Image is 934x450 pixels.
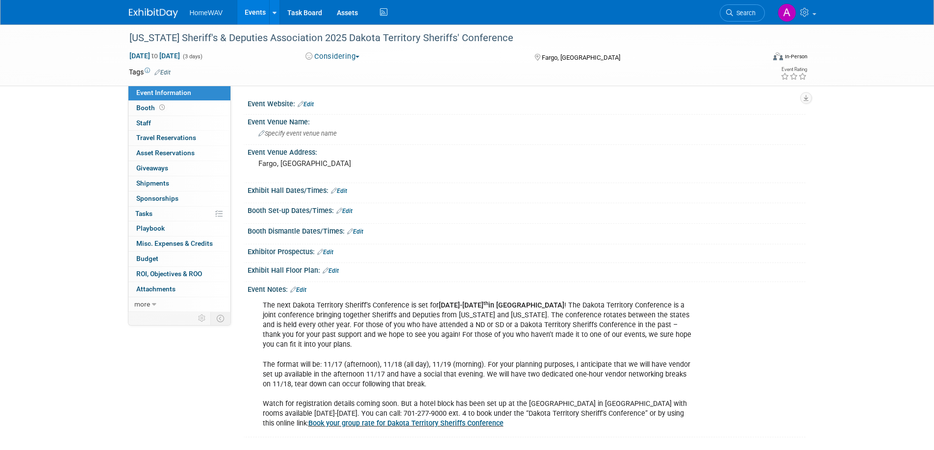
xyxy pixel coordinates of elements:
td: Personalize Event Tab Strip [194,312,211,325]
div: Event Rating [781,67,807,72]
span: ROI, Objectives & ROO [136,270,202,278]
div: Exhibitor Prospectus: [248,244,806,257]
td: Toggle Event Tabs [210,312,230,325]
pre: Fargo, [GEOGRAPHIC_DATA] [258,159,469,168]
span: Misc. Expenses & Credits [136,239,213,247]
a: Travel Reservations [128,131,230,145]
div: Exhibit Hall Dates/Times: [248,183,806,196]
div: Event Notes: [248,282,806,295]
td: Tags [129,67,171,77]
a: Event Information [128,86,230,100]
a: Edit [298,101,314,108]
a: more [128,297,230,312]
div: Event Website: [248,96,806,109]
div: [US_STATE] Sheriff's & Deputies Association 2025 Dakota Territory Sheriffs' Conference [126,29,750,47]
a: Search [720,4,765,22]
span: Budget [136,255,158,262]
span: Specify event venue name [258,130,337,137]
div: The next Dakota Territory Sheriff’s Conference is set for ! The Dakota Territory Conference is a ... [256,296,698,433]
span: Event Information [136,89,191,96]
span: Tasks [135,210,152,217]
a: Giveaways [128,161,230,176]
span: Search [733,9,756,17]
img: ExhibitDay [129,8,178,18]
a: Edit [290,286,306,293]
img: Amanda Jasper [778,3,796,22]
a: Booth [128,101,230,116]
span: Booth not reserved yet [157,104,167,111]
a: Edit [317,249,333,256]
span: Sponsorships [136,194,178,202]
a: Asset Reservations [128,146,230,161]
span: Fargo, [GEOGRAPHIC_DATA] [542,54,620,61]
span: Asset Reservations [136,149,195,157]
a: Attachments [128,282,230,297]
a: Sponsorships [128,191,230,206]
a: Tasks [128,207,230,221]
img: Format-Inperson.png [773,52,783,60]
a: ROI, Objectives & ROO [128,267,230,282]
a: Edit [336,208,353,214]
div: Event Venue Address: [248,145,806,157]
sup: th [483,300,488,307]
a: Edit [331,188,347,194]
span: to [150,52,159,60]
span: Giveaways [136,164,168,172]
b: [DATE]-[DATE] in [GEOGRAPHIC_DATA] [439,301,564,309]
a: Book your group rate for Dakota Territory Sheriffs Conference [308,419,504,427]
span: Staff [136,119,151,127]
span: more [134,300,150,308]
span: Travel Reservations [136,134,196,142]
span: Playbook [136,224,165,232]
span: Booth [136,104,167,112]
div: Booth Dismantle Dates/Times: [248,224,806,237]
span: [DATE] [DATE] [129,51,180,60]
span: Attachments [136,285,176,293]
div: Booth Set-up Dates/Times: [248,203,806,216]
a: Edit [154,69,171,76]
div: Event Venue Name: [248,115,806,127]
a: Staff [128,116,230,131]
a: Misc. Expenses & Credits [128,237,230,251]
div: Exhibit Hall Floor Plan: [248,263,806,276]
a: Playbook [128,221,230,236]
div: In-Person [784,53,808,60]
span: Shipments [136,179,169,187]
span: (3 days) [182,53,202,60]
span: HomeWAV [190,9,223,17]
a: Shipments [128,176,230,191]
div: Event Format [707,51,808,66]
a: Edit [347,228,363,235]
a: Budget [128,252,230,266]
button: Considering [302,51,363,62]
a: Edit [323,267,339,274]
